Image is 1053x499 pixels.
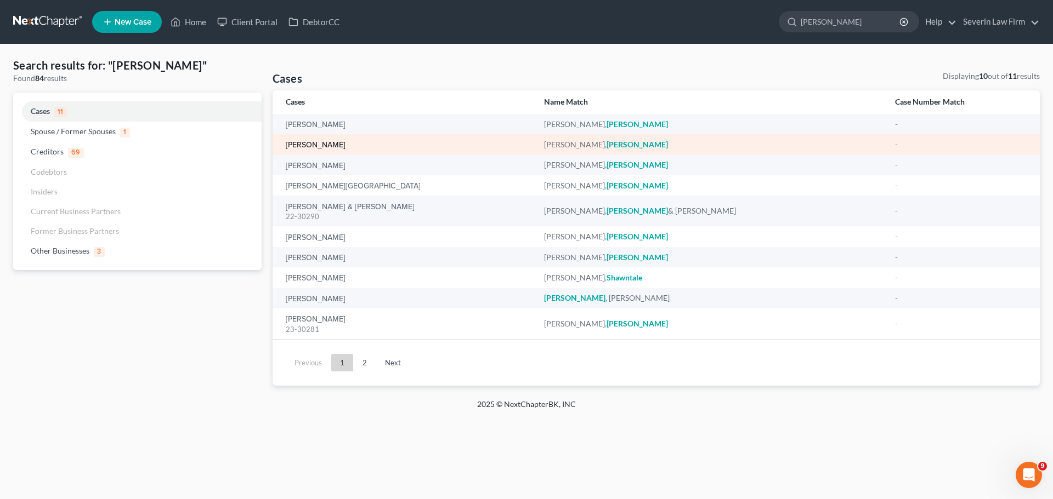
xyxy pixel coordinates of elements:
[13,73,262,84] div: Found results
[286,324,526,335] div: 23-30281
[544,272,877,283] div: [PERSON_NAME],
[1008,71,1017,81] strong: 11
[54,107,67,117] span: 11
[544,159,877,170] div: [PERSON_NAME],
[607,232,668,241] em: [PERSON_NAME]
[35,359,43,368] button: Gif picker
[544,318,877,329] div: [PERSON_NAME],
[9,336,210,354] textarea: Message…
[1038,462,1047,471] span: 9
[376,354,410,371] a: Next
[801,12,901,32] input: Search by name...
[286,316,346,323] a: [PERSON_NAME]
[607,206,668,215] em: [PERSON_NAME]
[13,221,262,241] a: Former Business Partners
[70,359,78,368] button: Start recording
[120,128,130,137] span: 1
[31,147,64,156] span: Creditors
[607,140,668,149] em: [PERSON_NAME]
[17,359,26,368] button: Emoji picker
[895,231,1027,242] div: -
[286,295,346,303] a: [PERSON_NAME]
[31,127,116,136] span: Spouse / Former Spouses
[979,71,988,81] strong: 10
[286,141,346,149] a: [PERSON_NAME]
[895,205,1027,216] div: -
[273,71,302,86] h4: Cases
[13,142,262,162] a: Creditors69
[115,18,151,26] span: New Case
[286,203,415,211] a: [PERSON_NAME] & [PERSON_NAME]
[544,252,877,263] div: [PERSON_NAME],
[895,318,1027,329] div: -
[212,12,283,32] a: Client Portal
[286,162,346,170] a: [PERSON_NAME]
[52,359,61,368] button: Upload attachment
[31,226,119,236] span: Former Business Partners
[607,181,668,190] em: [PERSON_NAME]
[895,252,1027,263] div: -
[958,12,1039,32] a: Severin Law Firm
[13,202,262,221] a: Current Business Partners
[895,119,1027,130] div: -
[31,167,67,176] span: Codebtors
[886,90,1040,114] th: Case Number Match
[331,354,353,371] a: 1
[31,246,89,255] span: Other Businesses
[68,148,84,158] span: 69
[895,139,1027,150] div: -
[607,253,668,262] em: [PERSON_NAME]
[895,292,1027,303] div: -
[354,354,376,371] a: 2
[1016,462,1042,488] iframe: Intercom live chat
[607,119,668,129] em: [PERSON_NAME]
[94,247,105,257] span: 3
[544,180,877,191] div: [PERSON_NAME],
[286,211,526,222] div: 22-30290
[535,90,886,114] th: Name Match
[35,73,44,83] strong: 84
[165,12,212,32] a: Home
[895,180,1027,191] div: -
[607,273,642,282] em: Shawntale
[193,4,212,24] div: Close
[188,354,206,372] button: Send a message…
[18,119,171,194] div: The court has added a new Credit Counseling Field that we need to update upon filing. Please remo...
[286,234,346,242] a: [PERSON_NAME]
[286,254,346,262] a: [PERSON_NAME]
[607,319,668,328] em: [PERSON_NAME]
[172,4,193,25] button: Home
[13,58,262,73] h4: Search results for: "[PERSON_NAME]"
[31,207,121,216] span: Current Business Partners
[9,86,211,225] div: Katie says…
[544,119,877,130] div: [PERSON_NAME],
[13,101,262,122] a: Cases11
[286,274,346,282] a: [PERSON_NAME]
[31,6,49,24] img: Profile image for Katie
[544,231,877,242] div: [PERSON_NAME],
[283,12,345,32] a: DebtorCC
[18,203,104,210] div: [PERSON_NAME] • 4h ago
[544,139,877,150] div: [PERSON_NAME],
[13,241,262,261] a: Other Businesses3
[544,293,605,302] em: [PERSON_NAME]
[895,272,1027,283] div: -
[544,205,877,216] div: [PERSON_NAME], & [PERSON_NAME]
[31,106,50,116] span: Cases
[18,93,156,113] b: 🚨ATTN: [GEOGRAPHIC_DATA] of [US_STATE]
[895,159,1027,170] div: -
[7,4,28,25] button: go back
[31,187,58,196] span: Insiders
[214,399,839,418] div: 2025 © NextChapterBK, INC
[53,5,124,14] h1: [PERSON_NAME]
[286,182,421,190] a: [PERSON_NAME][GEOGRAPHIC_DATA]
[13,182,262,202] a: Insiders
[607,160,668,169] em: [PERSON_NAME]
[286,121,346,129] a: [PERSON_NAME]
[13,162,262,182] a: Codebtors
[943,71,1040,82] div: Displaying out of results
[9,86,180,201] div: 🚨ATTN: [GEOGRAPHIC_DATA] of [US_STATE]The court has added a new Credit Counseling Field that we n...
[544,292,877,303] div: , [PERSON_NAME]
[273,90,535,114] th: Cases
[53,14,102,25] p: Active 5h ago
